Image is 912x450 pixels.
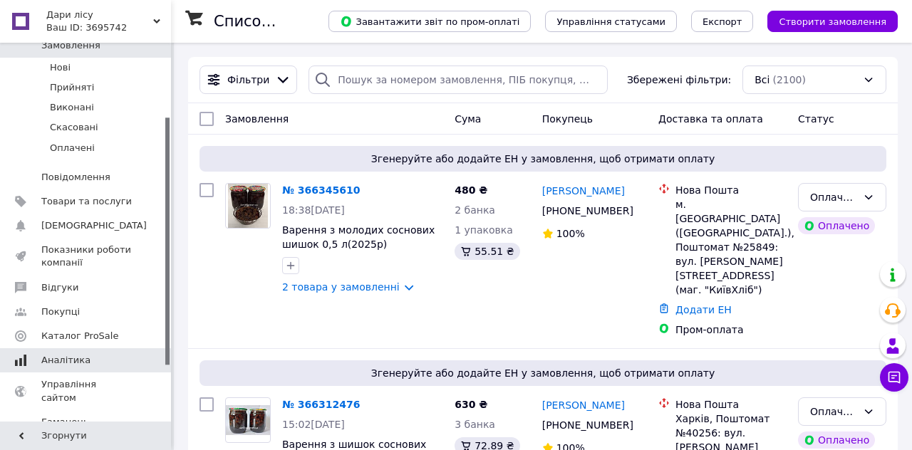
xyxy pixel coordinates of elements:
[282,204,345,216] span: 18:38[DATE]
[282,184,360,196] a: № 366345610
[50,121,98,134] span: Скасовані
[50,81,94,94] span: Прийняті
[675,304,732,315] a: Додати ЕН
[41,305,80,318] span: Покупці
[798,217,875,234] div: Оплачено
[282,419,345,430] span: 15:02[DATE]
[627,73,731,87] span: Збережені фільтри:
[455,113,481,125] span: Cума
[41,39,100,52] span: Замовлення
[282,399,360,410] a: № 366312476
[41,195,132,208] span: Товари та послуги
[225,397,271,443] a: Фото товару
[675,197,787,297] div: м. [GEOGRAPHIC_DATA] ([GEOGRAPHIC_DATA].), Поштомат №25849: вул. [PERSON_NAME][STREET_ADDRESS] (м...
[225,113,289,125] span: Замовлення
[880,363,908,392] button: Чат з покупцем
[340,15,519,28] span: Завантажити звіт по пром-оплаті
[545,11,677,32] button: Управління статусами
[41,171,110,184] span: Повідомлення
[798,431,875,449] div: Оплачено
[41,244,132,269] span: Показники роботи компанії
[41,281,78,294] span: Відгуки
[779,16,886,27] span: Створити замовлення
[755,73,769,87] span: Всі
[41,378,132,404] span: Управління сайтом
[50,142,95,155] span: Оплачені
[691,11,754,32] button: Експорт
[539,201,636,221] div: [PHONE_NUMBER]
[810,404,857,419] div: Оплачено
[539,415,636,435] div: [PHONE_NUMBER]
[46,21,171,34] div: Ваш ID: 3695742
[753,15,898,26] a: Створити замовлення
[542,113,593,125] span: Покупець
[455,224,513,236] span: 1 упаковка
[227,73,269,87] span: Фільтри
[772,74,806,85] span: (2100)
[675,397,787,412] div: Нова Пошта
[50,101,94,114] span: Виконані
[309,66,608,94] input: Пошук за номером замовлення, ПІБ покупця, номером телефону, Email, номером накладної
[675,323,787,337] div: Пром-оплата
[228,184,269,228] img: Фото товару
[455,399,487,410] span: 630 ₴
[50,61,71,74] span: Нові
[226,405,270,435] img: Фото товару
[542,184,625,198] a: [PERSON_NAME]
[205,152,881,166] span: Згенеруйте або додайте ЕН у замовлення, щоб отримати оплату
[205,366,881,380] span: Згенеруйте або додайте ЕН у замовлення, щоб отримати оплату
[455,419,495,430] span: 3 банка
[41,416,132,441] span: Гаманець компанії
[556,16,665,27] span: Управління статусами
[455,243,519,260] div: 55.51 ₴
[767,11,898,32] button: Створити замовлення
[556,228,585,239] span: 100%
[214,13,358,30] h1: Список замовлень
[810,189,857,205] div: Оплачено
[282,224,435,250] a: Варення з молодих соснових шишок 0,5 л(2025р)
[225,183,271,229] a: Фото товару
[46,9,153,21] span: Дари лісу
[798,113,834,125] span: Статус
[542,398,625,412] a: [PERSON_NAME]
[658,113,763,125] span: Доставка та оплата
[703,16,742,27] span: Експорт
[41,219,147,232] span: [DEMOGRAPHIC_DATA]
[41,354,90,367] span: Аналітика
[282,281,400,293] a: 2 товара у замовленні
[675,183,787,197] div: Нова Пошта
[455,184,487,196] span: 480 ₴
[328,11,531,32] button: Завантажити звіт по пром-оплаті
[41,330,118,342] span: Каталог ProSale
[455,204,495,216] span: 2 банка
